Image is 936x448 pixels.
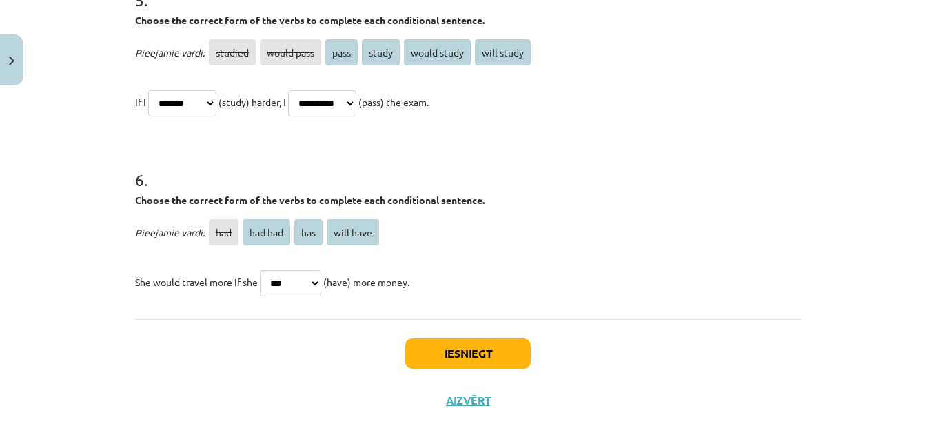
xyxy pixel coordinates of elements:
img: icon-close-lesson-0947bae3869378f0d4975bcd49f059093ad1ed9edebbc8119c70593378902aed.svg [9,57,14,65]
span: (pass) the exam. [358,96,429,108]
span: (have) more money. [323,276,409,288]
span: studied [209,39,256,65]
span: Pieejamie vārdi: [135,46,205,59]
strong: Choose the correct form of the verbs to complete each conditional sentence. [135,194,485,206]
span: will have [327,219,379,245]
span: would study [404,39,471,65]
span: She would travel more if she [135,276,258,288]
span: had had [243,219,290,245]
span: (study) harder, I [218,96,286,108]
button: Aizvērt [442,394,494,407]
span: has [294,219,323,245]
h1: 6 . [135,146,801,189]
span: will study [475,39,531,65]
span: study [362,39,400,65]
span: Pieejamie vārdi: [135,226,205,238]
strong: Choose the correct form of the verbs to complete each conditional sentence. [135,14,485,26]
span: pass [325,39,358,65]
span: would pass [260,39,321,65]
button: Iesniegt [405,338,531,369]
span: If I [135,96,146,108]
span: had [209,219,238,245]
